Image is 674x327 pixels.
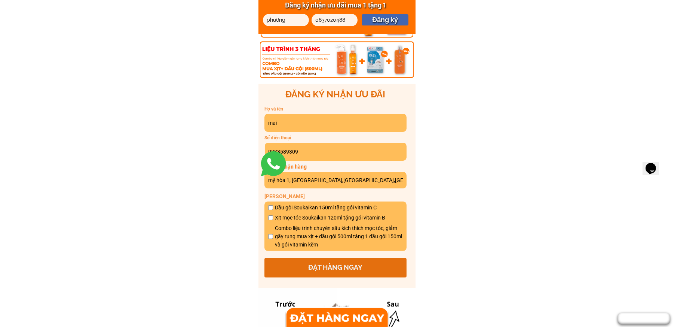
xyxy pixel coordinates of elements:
span: Xịt mọc tóc Soukaikan 120ml tặng gói vitamin B [275,214,403,222]
input: Nhập họ và tên [265,14,307,26]
p: Số điện thoại [265,134,347,142]
p: Họ và tên [264,106,347,113]
input: Địa chỉ [266,172,405,188]
p: Đăng ký [362,14,408,25]
iframe: chat widget [643,152,667,175]
span: Combo liệu trình chuyên sâu kích thích mọc tóc, giảm gãy rụng mua xịt + dầu gội 500ml tặng 1 dầu ... [275,224,403,249]
input: Nhập họ và tên [266,114,405,132]
p: ĐẶT HÀNG NGAY [264,258,407,278]
input: Nhập số điện thoại [267,143,405,161]
span: Dầu gội Soukaikan 150ml tặng gói vitamin C [275,203,403,212]
p: [PERSON_NAME] [264,192,407,200]
h3: ĐĂNG KÝ NHẬN ƯU ĐÃI [264,87,407,102]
